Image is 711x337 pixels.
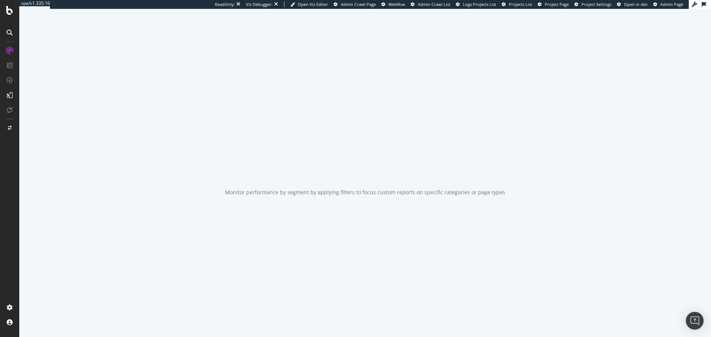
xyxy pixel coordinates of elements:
span: Admin Page [660,1,683,7]
a: Admin Crawl List [411,1,450,7]
span: Projects List [509,1,532,7]
a: Projects List [502,1,532,7]
a: Project Settings [574,1,611,7]
span: Open Viz Editor [298,1,328,7]
a: Open in dev [617,1,648,7]
span: Open in dev [624,1,648,7]
div: animation [338,150,392,177]
span: Admin Crawl List [418,1,450,7]
a: Logs Projects List [456,1,496,7]
a: Admin Page [653,1,683,7]
span: Webflow [388,1,405,7]
a: Admin Crawl Page [334,1,376,7]
span: Project Settings [581,1,611,7]
span: Logs Projects List [463,1,496,7]
div: Monitor performance by segment by applying filters to focus custom reports on specific categories... [225,189,505,196]
div: ReadOnly: [215,1,235,7]
div: Open Intercom Messenger [686,312,704,330]
span: Admin Crawl Page [341,1,376,7]
span: Project Page [545,1,569,7]
a: Webflow [381,1,405,7]
div: Viz Debugger: [246,1,273,7]
a: Project Page [538,1,569,7]
a: Open Viz Editor [290,1,328,7]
